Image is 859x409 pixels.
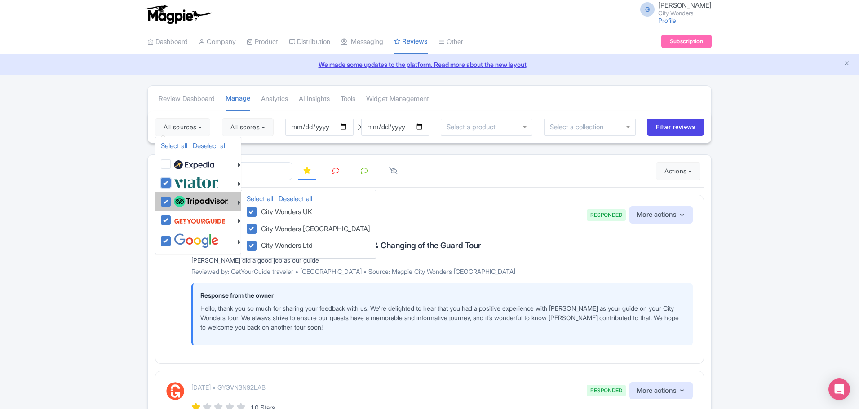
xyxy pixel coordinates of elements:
[166,382,184,400] img: GetYourGuide Logo
[174,158,214,172] img: expedia22-01-93867e2ff94c7cd37d965f09d456db68.svg
[226,86,250,112] a: Manage
[299,87,330,111] a: AI Insights
[447,123,500,131] input: Select a product
[394,29,428,55] a: Reviews
[191,255,693,265] div: [PERSON_NAME] did a good job as our guide
[174,175,219,190] img: viator-e2bf771eb72f7a6029a5edfbb081213a.svg
[200,290,686,300] p: Response from the owner
[247,30,278,54] a: Product
[550,123,610,131] input: Select a collection
[656,162,700,180] button: Actions
[191,267,693,276] p: Reviewed by: GetYourGuide traveler • [GEOGRAPHIC_DATA] • Source: Magpie City Wonders [GEOGRAPHIC_...
[279,194,312,203] a: Deselect all
[658,10,712,16] small: City Wonders
[438,30,463,54] a: Other
[174,233,219,248] img: google-96de159c2084212d3cdd3c2fb262314c.svg
[200,303,686,332] p: Hello, thank you so much for sharing your feedback with us. We're delighted to hear that you had ...
[155,137,241,254] ul: All sources
[828,378,850,400] div: Open Intercom Messenger
[647,119,704,136] input: Filter reviews
[159,87,215,111] a: Review Dashboard
[629,206,693,224] button: More actions
[289,30,330,54] a: Distribution
[843,59,850,69] button: Close announcement
[247,194,273,203] a: Select all
[661,35,712,48] a: Subscription
[174,212,226,229] img: get_your_guide-5a6366678479520ec94e3f9d2b9f304b.svg
[5,60,854,69] a: We made some updates to the platform. Read more about the new layout
[658,17,676,24] a: Profile
[629,382,693,400] button: More actions
[341,30,383,54] a: Messaging
[193,141,226,150] a: Deselect all
[587,209,626,221] span: RESPONDED
[174,196,228,207] img: tripadvisor_background-ebb97188f8c6c657a79ad20e0caa6051.svg
[261,87,288,111] a: Analytics
[658,1,712,9] span: [PERSON_NAME]
[191,383,266,392] p: [DATE] • GYGVN3N92LAB
[257,206,312,217] label: City Wonders UK
[155,118,210,136] button: All sources
[257,223,370,234] label: City Wonders [GEOGRAPHIC_DATA]
[143,4,213,24] img: logo-ab69f6fb50320c5b225c76a69d11143b.png
[341,87,355,111] a: Tools
[257,239,313,251] label: City Wonders Ltd
[222,118,274,136] button: All scores
[635,2,712,16] a: G [PERSON_NAME] City Wonders
[191,241,693,250] h3: [GEOGRAPHIC_DATA]: Buckingham Palace Entry & Changing of the Guard Tour
[366,87,429,111] a: Widget Management
[640,2,655,17] span: G
[199,30,236,54] a: Company
[147,30,188,54] a: Dashboard
[587,385,626,396] span: RESPONDED
[161,141,187,150] a: Select all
